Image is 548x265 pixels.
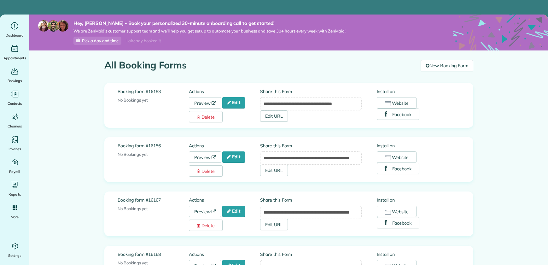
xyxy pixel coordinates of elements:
span: Pick a day and time [82,38,119,43]
a: Edit URL [260,219,288,230]
img: michelle-19f622bdf1676172e81f8f8fba1fb50e276960ebfe0243fe18214015130c80e4.jpg [57,20,68,32]
label: Install on [377,88,460,95]
label: Actions [189,143,260,149]
a: New Booking Form [421,60,473,71]
span: More [11,214,19,220]
a: Delete [189,111,223,122]
h1: All Booking Forms [104,60,416,70]
a: Edit [222,97,245,109]
a: Cleaners [3,112,27,129]
label: Booking form #16153 [118,88,189,95]
span: No Bookings yet [118,97,148,103]
a: Appointments [3,44,27,61]
a: Settings [3,241,27,259]
label: Share this Form [260,88,362,95]
label: Install on [377,143,460,149]
label: Actions [189,197,260,203]
img: maria-72a9807cf96188c08ef61303f053569d2e2a8a1cde33d635c8a3ac13582a053d.jpg [38,20,50,32]
a: Edit [222,206,245,217]
a: Dashboard [3,21,27,38]
span: Appointments [3,55,26,61]
button: Website [377,151,417,163]
span: Cleaners [8,123,22,129]
a: Contacts [3,89,27,107]
span: Payroll [9,168,20,175]
button: Facebook [377,163,420,174]
a: Invoices [3,134,27,152]
label: Share this Form [260,197,362,203]
button: Facebook [377,217,420,228]
a: Payroll [3,157,27,175]
img: jorge-587dff0eeaa6aab1f244e6dc62b8924c3b6ad411094392a53c71c6c4a576187d.jpg [48,20,59,32]
label: Booking form #16168 [118,251,189,257]
strong: Hey, [PERSON_NAME] - Book your personalized 30-minute onboarding call to get started! [73,20,346,26]
button: Facebook [377,109,420,120]
span: Dashboard [6,32,24,38]
button: Website [377,97,417,109]
a: Delete [189,220,223,231]
span: No Bookings yet [118,206,148,211]
span: Contacts [8,100,22,107]
a: Edit [222,151,245,163]
label: Share this Form [260,251,362,257]
div: I already booked it [123,37,165,45]
span: Reports [9,191,21,197]
span: Invoices [9,146,21,152]
label: Actions [189,88,260,95]
a: Preview [189,97,222,109]
a: Bookings [3,66,27,84]
span: No Bookings yet [118,152,148,157]
span: Settings [8,252,21,259]
a: Pick a day and time [73,37,121,45]
a: Edit URL [260,110,288,122]
label: Booking form #16167 [118,197,189,203]
span: We are ZenMaid’s customer support team and we’ll help you get set up to automate your business an... [73,28,346,34]
a: Reports [3,180,27,197]
label: Share this Form [260,143,362,149]
label: Install on [377,251,460,257]
label: Actions [189,251,260,257]
a: Edit URL [260,165,288,176]
a: Delete [189,165,223,177]
a: Preview [189,206,222,217]
label: Booking form #16156 [118,143,189,149]
button: Website [377,206,417,217]
span: Bookings [8,78,22,84]
a: Preview [189,151,222,163]
label: Install on [377,197,460,203]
